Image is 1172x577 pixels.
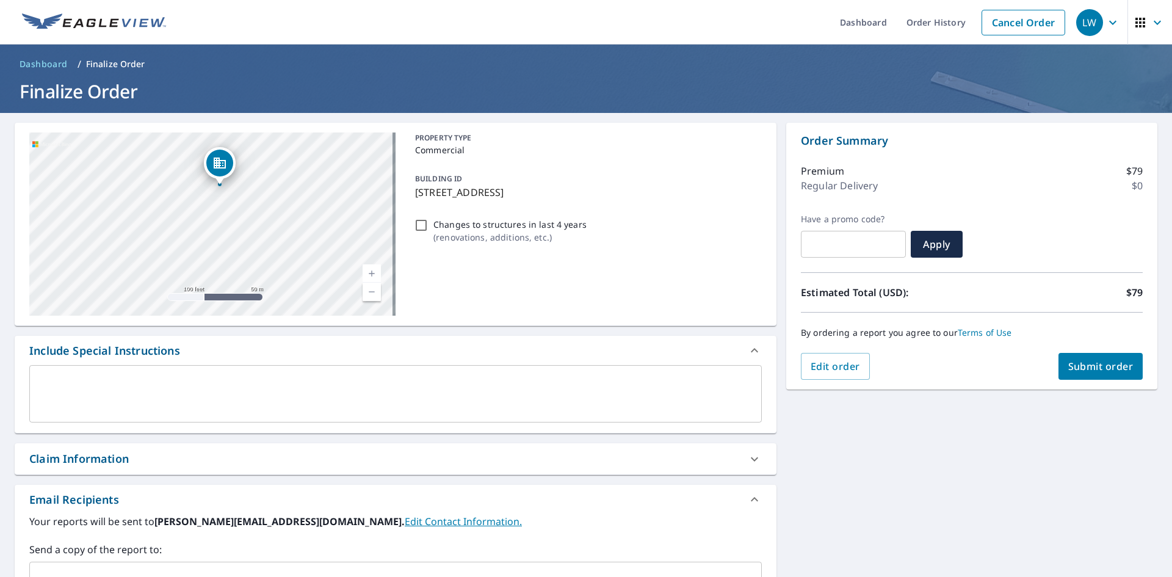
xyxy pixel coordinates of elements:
p: PROPERTY TYPE [415,132,757,143]
span: Submit order [1068,360,1134,373]
p: Premium [801,164,844,178]
b: [PERSON_NAME][EMAIL_ADDRESS][DOMAIN_NAME]. [154,515,405,528]
button: Apply [911,231,963,258]
nav: breadcrumb [15,54,1157,74]
span: Dashboard [20,58,68,70]
label: Have a promo code? [801,214,906,225]
li: / [78,57,81,71]
span: Apply [921,238,953,251]
div: Email Recipients [15,485,776,514]
p: Commercial [415,143,757,156]
span: Edit order [811,360,860,373]
p: Order Summary [801,132,1143,149]
h1: Finalize Order [15,79,1157,104]
a: Cancel Order [982,10,1065,35]
a: Current Level 18, Zoom In [363,264,381,283]
div: LW [1076,9,1103,36]
div: Dropped pin, building 1, Commercial property, 1200 N Stone St Deland, FL 32720 [204,147,236,185]
div: Email Recipients [29,492,119,508]
p: Finalize Order [86,58,145,70]
a: EditContactInfo [405,515,522,528]
a: Dashboard [15,54,73,74]
p: $79 [1126,164,1143,178]
button: Submit order [1058,353,1143,380]
div: Include Special Instructions [15,336,776,365]
p: Changes to structures in last 4 years [433,218,587,231]
p: BUILDING ID [415,173,462,184]
a: Terms of Use [958,327,1012,338]
p: [STREET_ADDRESS] [415,185,757,200]
a: Current Level 18, Zoom Out [363,283,381,301]
img: EV Logo [22,13,166,32]
p: ( renovations, additions, etc. ) [433,231,587,244]
div: Claim Information [29,451,129,467]
p: $79 [1126,285,1143,300]
p: Estimated Total (USD): [801,285,972,300]
div: Claim Information [15,443,776,474]
label: Your reports will be sent to [29,514,762,529]
p: By ordering a report you agree to our [801,327,1143,338]
p: Regular Delivery [801,178,878,193]
button: Edit order [801,353,870,380]
p: $0 [1132,178,1143,193]
label: Send a copy of the report to: [29,542,762,557]
div: Include Special Instructions [29,343,180,359]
